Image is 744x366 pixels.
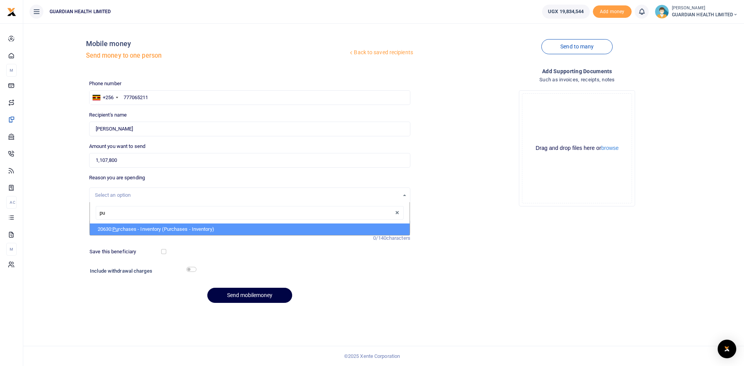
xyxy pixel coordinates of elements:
label: Amount you want to send [89,143,145,150]
a: Add money [593,8,632,14]
li: M [6,64,17,77]
img: logo-small [7,7,16,17]
h6: Include withdrawal charges [90,268,193,274]
span: characters [386,235,410,241]
li: Wallet ballance [539,5,592,19]
span: UGX 19,834,544 [548,8,584,15]
h4: Mobile money [86,40,348,48]
h4: Add supporting Documents [417,67,738,76]
div: Uganda: +256 [90,91,121,105]
a: logo-small logo-large logo-large [7,9,16,14]
div: File Uploader [519,90,635,206]
small: [PERSON_NAME] [672,5,738,12]
a: Send to many [541,39,613,54]
input: UGX [89,153,410,168]
img: profile-user [655,5,669,19]
button: browse [601,145,618,151]
div: +256 [103,94,114,101]
input: Enter phone number [89,90,410,105]
h4: Such as invoices, receipts, notes [417,76,738,84]
li: Ac [6,196,17,209]
div: Open Intercom Messenger [718,340,736,358]
label: Recipient's name [89,111,127,119]
li: M [6,243,17,256]
label: Save this beneficiary [90,248,136,256]
span: Add money [593,5,632,18]
input: Loading name... [89,122,410,136]
label: Phone number [89,80,121,88]
a: profile-user [PERSON_NAME] GUARDIAN HEALTH LIMITED [655,5,738,19]
label: Reason you are spending [89,174,145,182]
li: Toup your wallet [593,5,632,18]
div: Drag and drop files here or [522,144,632,152]
span: GUARDIAN HEALTH LIMITED [672,11,738,18]
button: Send mobilemoney [207,288,292,303]
li: 20630: rchases - Inventory (Purchases - Inventory) [90,223,410,235]
span: Pu [112,226,118,232]
input: Enter extra information [89,220,410,234]
div: Select an option [95,191,399,199]
label: Memo for this transaction (Your recipient will see this) [89,209,210,217]
span: GUARDIAN HEALTH LIMITED [46,8,114,15]
a: Back to saved recipients [348,46,413,60]
span: 0/140 [373,235,386,241]
a: UGX 19,834,544 [542,5,589,19]
h5: Send money to one person [86,52,348,60]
